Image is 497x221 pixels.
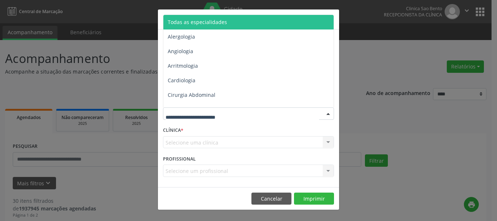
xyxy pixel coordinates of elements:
span: Cardiologia [168,77,195,84]
button: Close [325,9,339,27]
span: Alergologia [168,33,195,40]
label: PROFISSIONAL [163,153,196,165]
span: Cirurgia Abdominal [168,91,215,98]
button: Imprimir [294,193,334,205]
span: Arritmologia [168,62,198,69]
h5: Relatório de agendamentos [163,15,246,24]
span: Angiologia [168,48,193,55]
button: Cancelar [251,193,291,205]
label: CLÍNICA [163,125,183,136]
span: Todas as especialidades [168,19,227,25]
span: Cirurgia Bariatrica [168,106,212,113]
